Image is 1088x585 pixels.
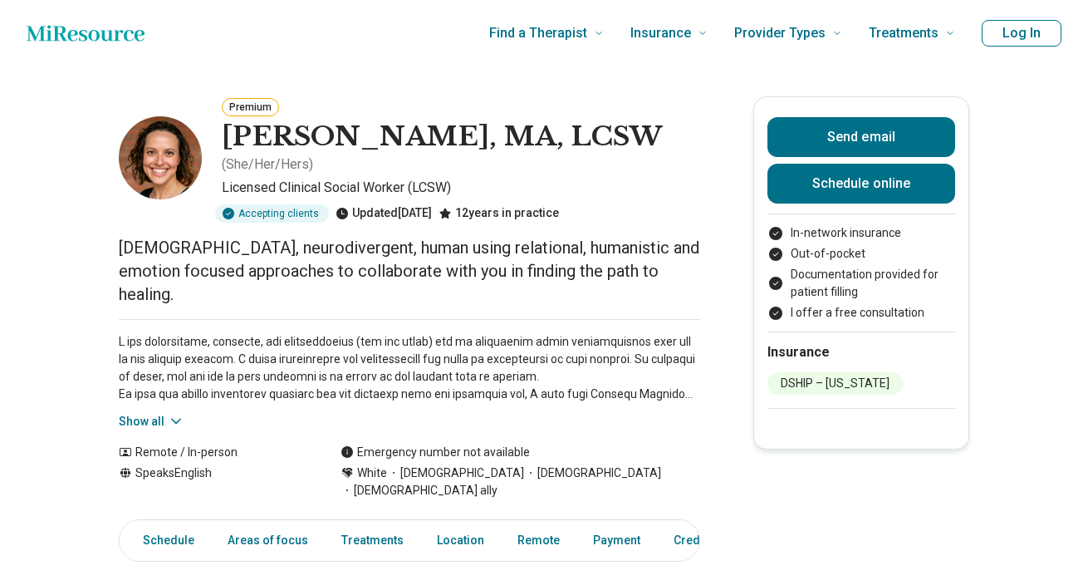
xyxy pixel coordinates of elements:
span: White [357,465,387,482]
a: Location [427,524,494,558]
span: [DEMOGRAPHIC_DATA] [387,465,524,482]
p: [DEMOGRAPHIC_DATA], neurodivergent, human using relational, humanistic and emotion focused approa... [119,236,700,306]
a: Areas of focus [218,524,318,558]
span: Treatments [869,22,939,45]
div: Speaks English [119,465,307,499]
a: Treatments [331,524,414,558]
a: Schedule [123,524,204,558]
a: Schedule online [767,164,955,204]
div: Updated [DATE] [336,204,432,223]
ul: Payment options [767,224,955,322]
h1: [PERSON_NAME], MA, LCSW [222,120,663,155]
li: I offer a free consultation [767,304,955,322]
span: Find a Therapist [489,22,587,45]
img: Barbara Hodapp, MA, LCSW, Licensed Clinical Social Worker (LCSW) [119,116,202,199]
div: Accepting clients [215,204,329,223]
a: Credentials [664,524,747,558]
a: Payment [583,524,650,558]
a: Remote [507,524,570,558]
span: Insurance [630,22,691,45]
a: Home page [27,17,145,50]
span: [DEMOGRAPHIC_DATA] [524,465,661,482]
div: Emergency number not available [341,444,530,461]
p: Licensed Clinical Social Worker (LCSW) [222,178,700,198]
li: In-network insurance [767,224,955,242]
p: L ips dolorsitame, consecte, adi elitseddoeius (tem inc utlab) etd ma aliquaenim admin veniamquis... [119,333,700,403]
li: DSHIP – [US_STATE] [767,372,903,395]
div: Remote / In-person [119,444,307,461]
span: [DEMOGRAPHIC_DATA] ally [341,482,497,499]
button: Log In [982,20,1061,47]
button: Premium [222,98,279,116]
li: Out-of-pocket [767,245,955,263]
button: Send email [767,117,955,157]
div: 12 years in practice [439,204,559,223]
button: Show all [119,413,184,430]
h2: Insurance [767,342,955,362]
span: Provider Types [734,22,826,45]
p: ( She/Her/Hers ) [222,155,313,175]
li: Documentation provided for patient filling [767,266,955,301]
